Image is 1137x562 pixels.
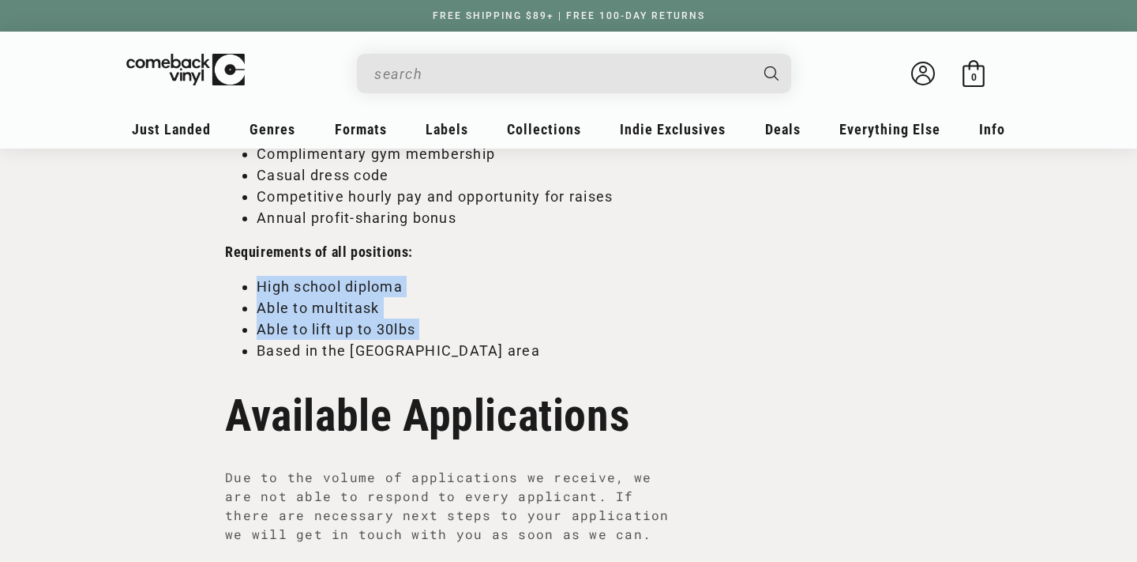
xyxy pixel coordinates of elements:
[257,164,912,186] li: Casual dress code
[257,340,912,361] li: Based in the [GEOGRAPHIC_DATA] area
[751,54,794,93] button: Search
[335,121,387,138] span: Formats
[257,186,912,207] li: Competitive hourly pay and opportunity for raises
[257,207,912,228] li: Annual profit-sharing bonus
[225,468,679,544] p: Due to the volume of applications we receive, we are not able to respond to every applicant. If t...
[620,121,726,138] span: Indie Exclusives
[765,121,801,138] span: Deals
[257,276,912,297] li: High school diploma
[132,121,211,138] span: Just Landed
[257,143,912,164] li: Complimentary gym membership
[374,58,749,90] input: When autocomplete results are available use up and down arrows to review and enter to select
[250,121,295,138] span: Genres
[257,297,912,319] li: Able to multitask
[417,10,721,21] a: FREE SHIPPING $89+ | FREE 100-DAY RETURNS
[357,54,791,93] div: Search
[426,121,468,138] span: Labels
[971,71,977,83] span: 0
[257,319,912,340] li: Able to lift up to 30lbs
[507,121,581,138] span: Collections
[979,121,1005,138] span: Info
[225,243,912,261] h3: Requirements of all positions:
[225,398,912,435] h1: Available Applications
[839,121,940,138] span: Everything Else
